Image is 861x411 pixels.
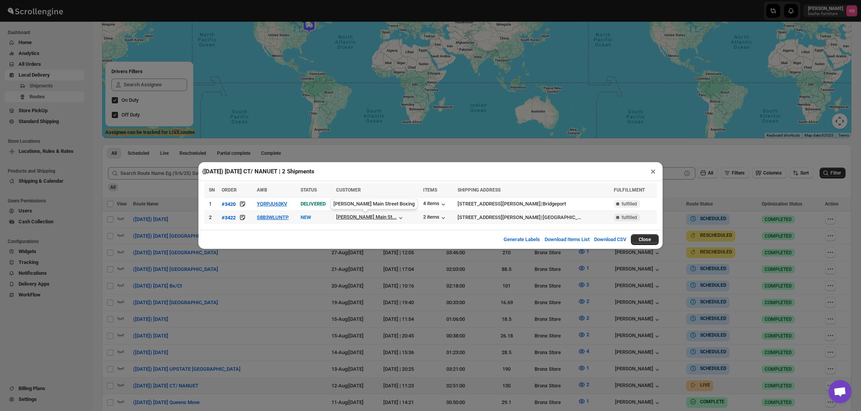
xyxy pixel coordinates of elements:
[458,187,501,193] span: SHIPPING ADDRESS
[336,214,397,220] div: [PERSON_NAME] Main St...
[458,214,541,221] div: [STREET_ADDRESS][PERSON_NAME]
[543,200,566,208] div: Bridgeport
[499,232,545,247] button: Generate Labels
[458,200,609,208] div: |
[204,197,219,211] td: 1
[423,200,447,208] button: 4 items
[589,232,631,247] button: Download CSV
[222,200,236,208] button: #3420
[631,234,659,245] button: Close
[222,187,237,193] span: ORDER
[543,214,584,221] div: [GEOGRAPHIC_DATA]
[257,201,287,207] button: YQRPJU63KV
[458,214,609,221] div: |
[647,166,659,177] button: ×
[301,214,311,220] span: NEW
[257,214,289,220] button: S8B3WLUNTP
[622,214,637,221] span: fulfilled
[614,187,645,193] span: FULFILLMENT
[257,187,267,193] span: AWB
[202,168,314,175] h2: ([DATE]) [DATE] CT/ NANUET | 2 Shipments
[336,187,361,193] span: CUSTOMER
[423,187,437,193] span: ITEMS
[336,214,405,222] button: [PERSON_NAME] Main St...
[423,214,447,222] button: 2 items
[301,187,317,193] span: STATUS
[622,201,637,207] span: fulfilled
[540,232,594,247] button: Download Items List
[222,214,236,221] button: #3422
[222,215,236,221] div: #3422
[829,380,852,403] a: Open chat
[222,201,236,207] div: #3420
[204,211,219,224] td: 2
[336,200,387,208] button: [PERSON_NAME]...
[209,187,215,193] span: SN
[301,201,326,207] span: DELIVERED
[458,200,541,208] div: [STREET_ADDRESS][PERSON_NAME]
[336,200,379,206] div: [PERSON_NAME]...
